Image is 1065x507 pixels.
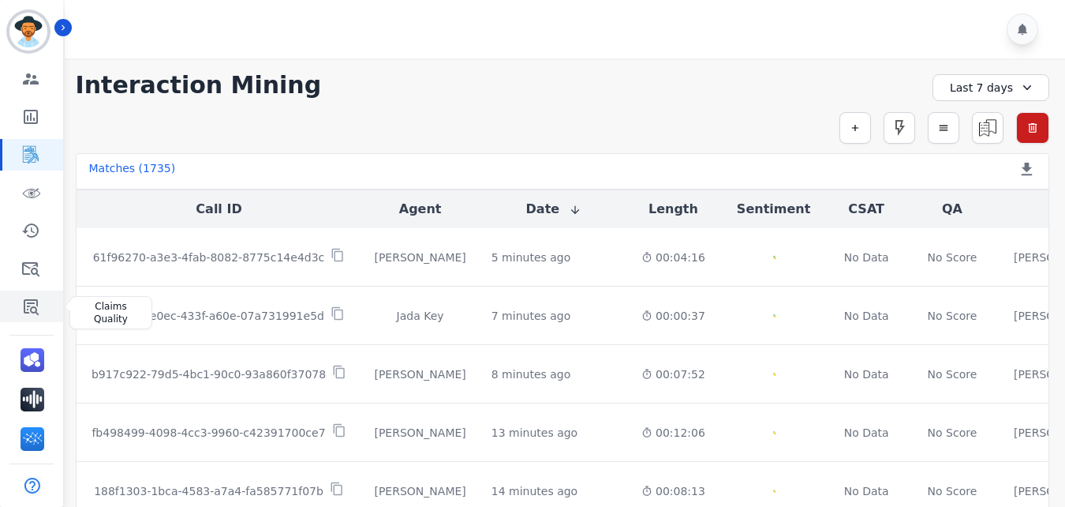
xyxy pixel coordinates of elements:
div: No Score [928,308,977,324]
button: Date [526,200,582,219]
div: No Score [928,366,977,382]
p: 188f1303-1bca-4583-a7a4-fa585771f07b [94,483,323,499]
h1: Interaction Mining [76,71,322,100]
div: No Score [928,425,977,441]
div: No Data [842,366,891,382]
div: 8 minutes ago [491,366,571,382]
p: 99efe976-e0ec-433f-a60e-07a731991e5d [93,308,324,324]
div: 00:08:13 [641,483,705,499]
div: 00:12:06 [641,425,705,441]
div: No Data [842,250,891,265]
div: 7 minutes ago [491,308,571,324]
div: No Score [928,483,977,499]
div: Last 7 days [932,74,1049,101]
div: No Data [842,483,891,499]
button: CSAT [848,200,884,219]
div: Matches ( 1735 ) [89,160,176,182]
div: 00:04:16 [641,250,705,265]
div: [PERSON_NAME] [374,366,465,382]
div: 14 minutes ago [491,483,577,499]
div: 00:07:52 [641,366,705,382]
div: No Data [842,308,891,324]
div: No Data [842,425,891,441]
img: Bordered avatar [9,13,47,51]
button: Sentiment [737,200,810,219]
button: Agent [399,200,442,219]
div: [PERSON_NAME] [374,250,465,265]
p: fb498499-4098-4cc3-9960-c42391700ce7 [92,425,325,441]
p: 61f96270-a3e3-4fab-8082-8775c14e4d3c [93,250,325,265]
div: [PERSON_NAME] [374,483,465,499]
button: Call ID [196,200,241,219]
p: b917c922-79d5-4bc1-90c0-93a860f37078 [92,366,326,382]
div: 5 minutes ago [491,250,571,265]
div: 13 minutes ago [491,425,577,441]
div: No Score [928,250,977,265]
div: 00:00:37 [641,308,705,324]
div: Jada Key [374,308,465,324]
div: [PERSON_NAME] [374,425,465,441]
button: Length [648,200,698,219]
button: QA [942,200,962,219]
